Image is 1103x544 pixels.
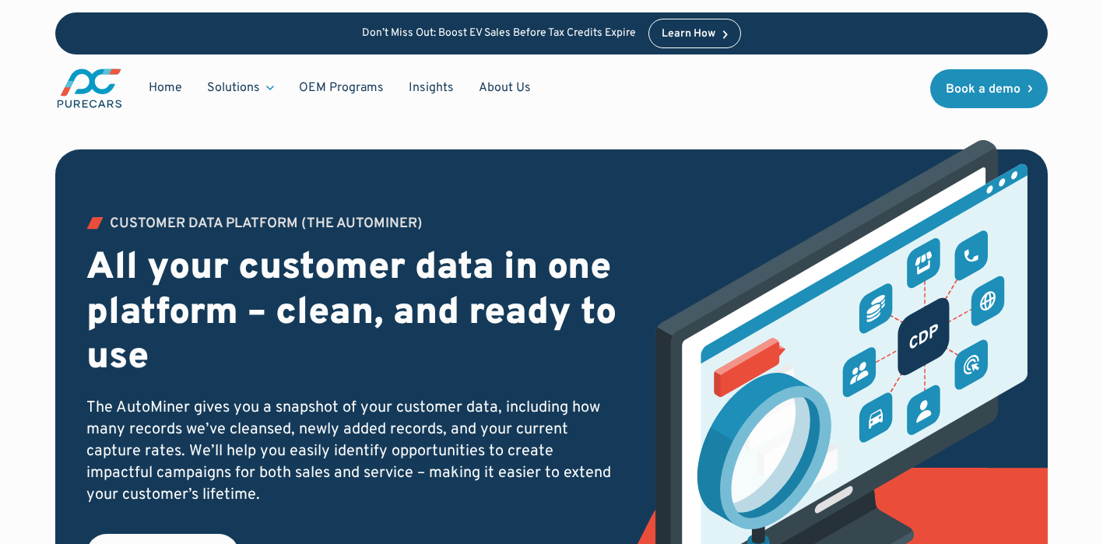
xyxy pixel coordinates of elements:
div: Solutions [195,73,286,103]
p: The AutoMiner gives you a snapshot of your customer data, including how many records we’ve cleans... [86,397,617,506]
h2: All your customer data in one platform – clean, and ready to use [86,247,617,381]
div: Customer Data PLATFORM (The Autominer) [110,217,423,231]
img: purecars logo [55,67,124,110]
div: Learn How [662,29,715,40]
div: Solutions [207,79,260,97]
a: Insights [396,73,466,103]
div: Book a demo [946,83,1020,96]
a: About Us [466,73,543,103]
a: Book a demo [930,69,1049,108]
p: Don’t Miss Out: Boost EV Sales Before Tax Credits Expire [362,27,636,40]
a: main [55,67,124,110]
a: OEM Programs [286,73,396,103]
a: Home [136,73,195,103]
a: Learn How [648,19,741,48]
